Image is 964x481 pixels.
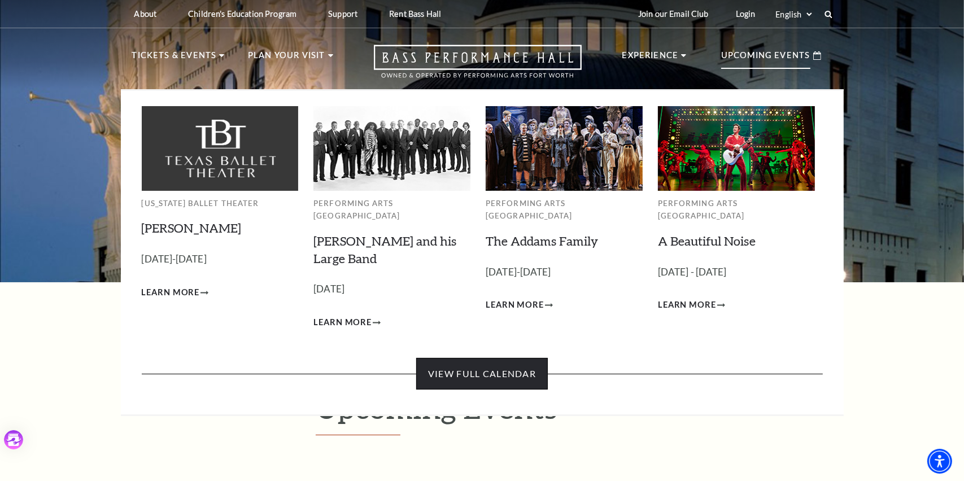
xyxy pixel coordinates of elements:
[313,106,470,190] img: Performing Arts Fort Worth
[328,9,357,19] p: Support
[142,106,299,190] img: Texas Ballet Theater
[333,45,622,89] a: Open this option
[313,197,470,222] p: Performing Arts [GEOGRAPHIC_DATA]
[658,106,815,190] img: Performing Arts Fort Worth
[142,286,200,300] span: Learn More
[142,286,209,300] a: Learn More Peter Pan
[774,9,814,20] select: Select:
[486,298,544,312] span: Learn More
[486,264,643,281] p: [DATE]-[DATE]
[248,49,325,69] p: Plan Your Visit
[486,197,643,222] p: Performing Arts [GEOGRAPHIC_DATA]
[188,9,296,19] p: Children's Education Program
[142,197,299,210] p: [US_STATE] Ballet Theater
[658,197,815,222] p: Performing Arts [GEOGRAPHIC_DATA]
[658,233,756,248] a: A Beautiful Noise
[622,49,679,69] p: Experience
[313,281,470,298] p: [DATE]
[134,9,157,19] p: About
[313,316,372,330] span: Learn More
[486,233,598,248] a: The Addams Family
[132,49,217,69] p: Tickets & Events
[658,298,725,312] a: Learn More A Beautiful Noise
[486,298,553,312] a: Learn More The Addams Family
[721,49,810,69] p: Upcoming Events
[658,264,815,281] p: [DATE] - [DATE]
[416,358,548,390] a: View Full Calendar
[486,106,643,190] img: Performing Arts Fort Worth
[142,220,242,235] a: [PERSON_NAME]
[142,251,299,268] p: [DATE]-[DATE]
[389,9,441,19] p: Rent Bass Hall
[313,316,381,330] a: Learn More Lyle Lovett and his Large Band
[927,449,952,474] div: Accessibility Menu
[658,298,716,312] span: Learn More
[313,233,456,266] a: [PERSON_NAME] and his Large Band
